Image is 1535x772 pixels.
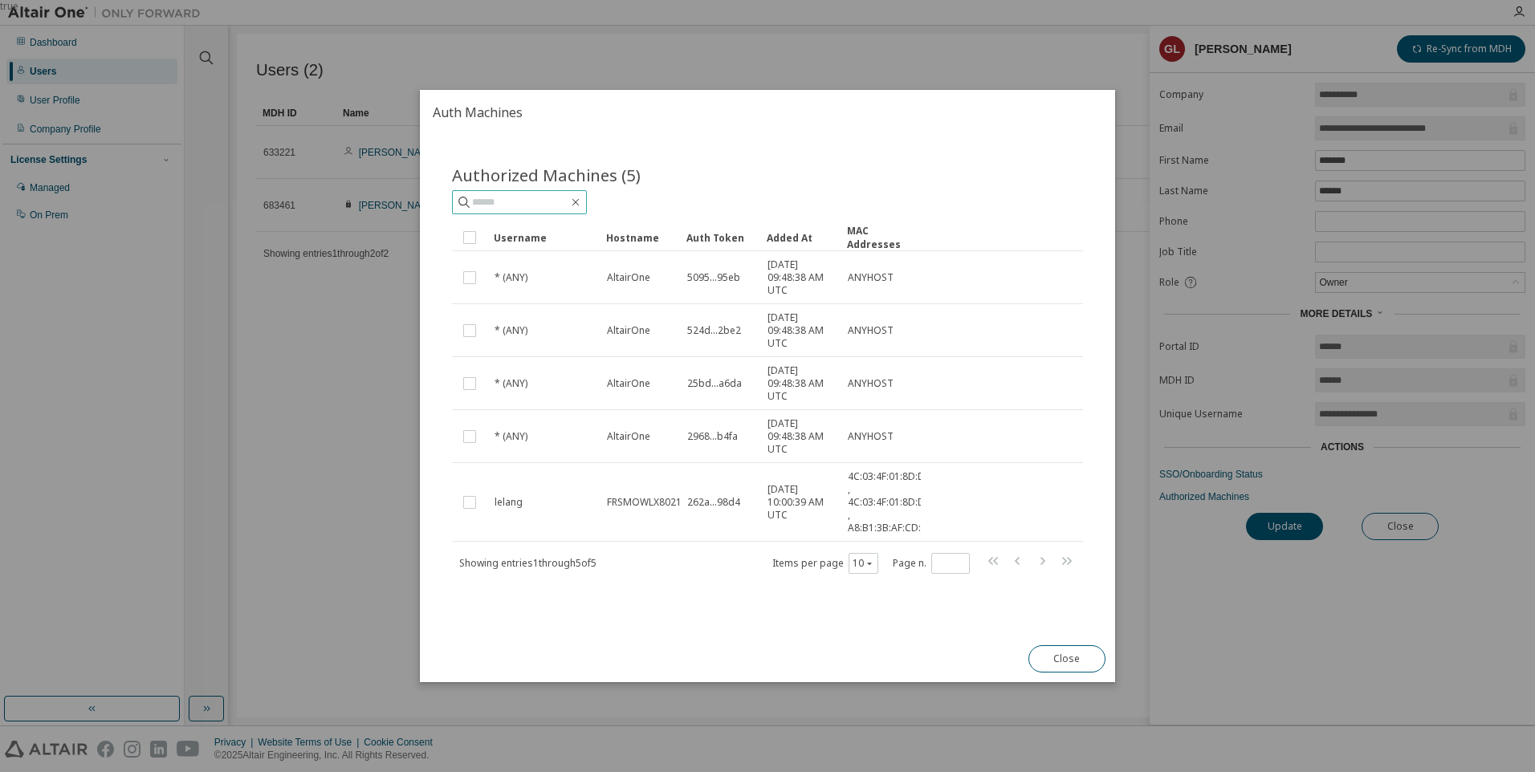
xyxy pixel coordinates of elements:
span: 4C:03:4F:01:8D:D4 , 4C:03:4F:01:8D:D0 , A8:B1:3B:AF:CD:33 [848,470,932,534]
h2: Auth Machines [420,90,1115,135]
span: 2968...b4fa [687,430,738,443]
button: Close [1028,645,1105,672]
span: 25bd...a6da [687,377,742,390]
div: MAC Addresses [847,224,914,251]
span: AltairOne [607,271,650,284]
span: AltairOne [607,377,650,390]
span: Page n. [893,553,970,574]
span: ANYHOST [848,430,894,443]
span: Items per page [772,553,878,574]
span: lelang [495,496,523,509]
span: AltairOne [607,324,650,337]
span: ANYHOST [848,271,894,284]
button: 10 [853,557,874,570]
div: Username [494,225,593,250]
span: [DATE] 09:48:38 AM UTC [767,364,833,403]
span: Showing entries 1 through 5 of 5 [459,556,596,570]
div: Hostname [606,225,674,250]
span: [DATE] 10:00:39 AM UTC [767,483,833,522]
span: * (ANY) [495,271,527,284]
div: Added At [767,225,834,250]
span: ANYHOST [848,324,894,337]
div: Auth Token [686,225,754,250]
span: [DATE] 09:48:38 AM UTC [767,258,833,297]
span: * (ANY) [495,324,527,337]
span: * (ANY) [495,377,527,390]
span: 5095...95eb [687,271,740,284]
span: 524d...2be2 [687,324,741,337]
span: 262a...98d4 [687,496,740,509]
span: AltairOne [607,430,650,443]
span: [DATE] 09:48:38 AM UTC [767,417,833,456]
span: FRSMOWLX8021 [607,496,682,509]
span: Authorized Machines (5) [452,164,641,186]
span: * (ANY) [495,430,527,443]
span: [DATE] 09:48:38 AM UTC [767,311,833,350]
span: ANYHOST [848,377,894,390]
